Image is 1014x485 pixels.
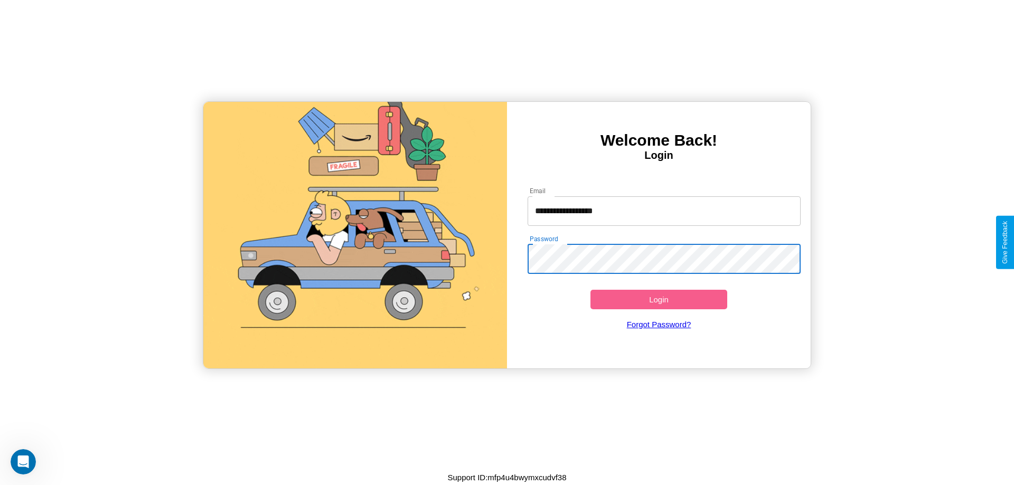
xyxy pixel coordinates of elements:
button: Login [590,290,727,309]
h3: Welcome Back! [507,131,811,149]
div: Give Feedback [1001,221,1009,264]
img: gif [203,102,507,368]
iframe: Intercom live chat [11,449,36,474]
label: Password [530,234,558,243]
a: Forgot Password? [522,309,796,339]
label: Email [530,186,546,195]
p: Support ID: mfp4u4bwymxcudvf38 [447,470,566,484]
h4: Login [507,149,811,161]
